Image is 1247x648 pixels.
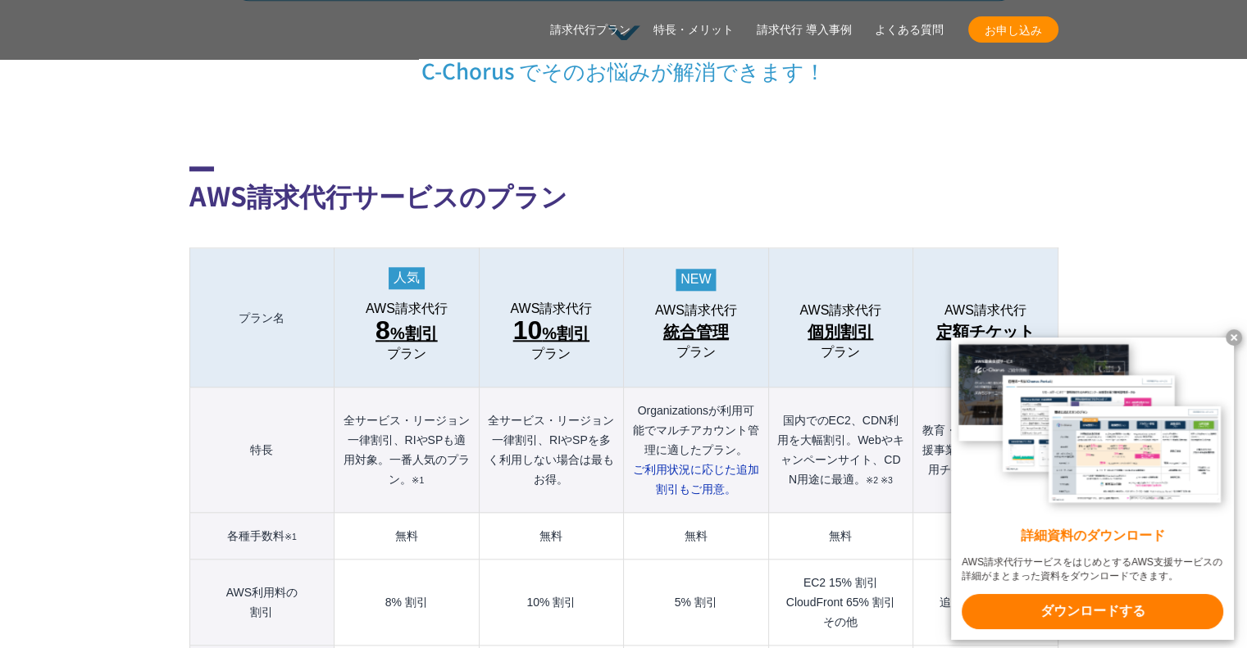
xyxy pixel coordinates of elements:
[676,345,716,360] span: プラン
[768,513,912,560] td: 無料
[808,319,873,345] span: 個別割引
[189,387,335,513] th: 特長
[913,560,1058,646] td: 追加10%の無料枠
[513,315,543,345] span: 10
[335,560,479,646] td: 8% 割引
[757,21,852,39] a: 請求代行 導入事例
[624,387,768,513] th: Organizationsが利用可能でマルチアカウント管理に適したプラン。
[922,303,1049,360] a: AWS請求代行 定額チケットプラン
[799,303,881,318] span: AWS請求代行
[189,513,335,560] th: 各種手数料
[768,387,912,513] th: 国内でのEC2、CDN利用を大幅割引。Webやキャンペーンサイト、CDN用途に最適。
[513,317,589,347] span: %割引
[479,387,623,513] th: 全サービス・リージョン一律割引、RIやSPを多く利用しない場合は最もお得。
[663,319,729,345] span: 統合管理
[189,248,335,387] th: プラン名
[777,303,904,360] a: AWS請求代行 個別割引プラン
[624,560,768,646] td: 5% 割引
[488,301,615,361] a: AWS請求代行 10%割引プラン
[633,463,759,496] span: ご利用状況に応じた
[343,301,470,361] a: AWS請求代行 8%割引 プラン
[189,25,1058,84] p: C-Chorus でそのお悩みが解消できます！
[936,319,1035,345] span: 定額チケット
[366,301,448,316] span: AWS請求代行
[375,315,390,345] span: 8
[189,166,1058,215] h2: AWS請求代行サービスのプラン
[913,387,1058,513] th: 教育・公共団体、関連支援事業者様向けの定額利用チケットサービス。
[962,527,1223,546] x-t: 詳細資料のダウンロード
[968,16,1058,43] a: お申し込み
[821,345,860,360] span: プラン
[655,303,737,318] span: AWS請求代行
[375,317,438,347] span: %割引
[412,475,424,485] small: ※1
[531,347,571,361] span: プラン
[944,303,1026,318] span: AWS請求代行
[479,513,623,560] td: 無料
[479,560,623,646] td: 10% 割引
[335,387,479,513] th: 全サービス・リージョン一律割引、RIやSPも適用対象。一番人気のプラン。
[951,338,1234,640] a: 詳細資料のダウンロード AWS請求代行サービスをはじめとするAWS支援サービスの詳細がまとまった資料をダウンロードできます。 ダウンロードする
[335,513,479,560] td: 無料
[550,21,630,39] a: 請求代行プラン
[913,513,1058,560] td: 無料
[284,532,297,542] small: ※1
[653,21,734,39] a: 特長・メリット
[768,560,912,646] td: EC2 15% 割引 CloudFront 65% 割引 その他
[875,21,944,39] a: よくある質問
[632,303,759,360] a: AWS請求代行 統合管理プラン
[189,560,335,646] th: AWS利用料の 割引
[968,21,1058,39] span: お申し込み
[510,301,592,316] span: AWS請求代行
[624,513,768,560] td: 無料
[962,555,1223,583] x-t: AWS請求代行サービスをはじめとするAWS支援サービスの詳細がまとまった資料をダウンロードできます。
[962,594,1223,629] x-t: ダウンロードする
[387,347,426,361] span: プラン
[866,475,893,485] small: ※2 ※3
